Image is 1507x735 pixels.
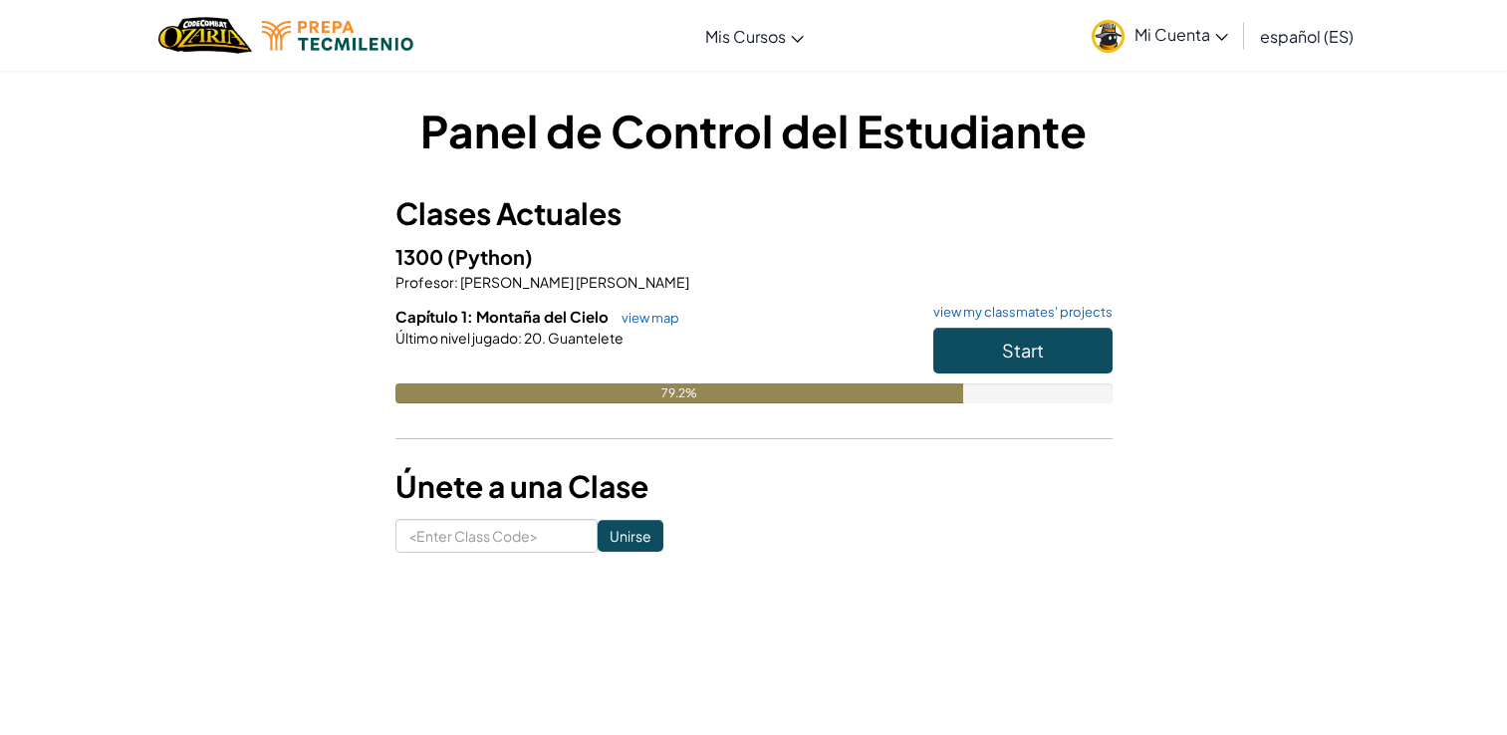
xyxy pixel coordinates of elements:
a: view map [612,310,679,326]
img: Home [158,15,251,56]
span: Capítulo 1: Montaña del Cielo [395,307,612,326]
a: Mis Cursos [695,9,814,63]
img: avatar [1092,20,1125,53]
span: : [454,273,458,291]
h1: Panel de Control del Estudiante [395,100,1113,161]
span: Mi Cuenta [1134,24,1228,45]
span: 20. [522,329,546,347]
img: Tecmilenio logo [262,21,413,51]
span: [PERSON_NAME] [PERSON_NAME] [458,273,689,291]
span: Profesor [395,273,454,291]
span: Guantelete [546,329,624,347]
div: 79.2% [395,383,963,403]
span: Último nivel jugado [395,329,518,347]
span: 1300 [395,244,447,269]
a: Ozaria by CodeCombat logo [158,15,251,56]
a: view my classmates' projects [923,306,1113,319]
span: Start [1002,339,1044,362]
a: Mi Cuenta [1082,4,1238,67]
span: español (ES) [1260,26,1354,47]
a: español (ES) [1250,9,1364,63]
span: Mis Cursos [705,26,786,47]
span: (Python) [447,244,533,269]
h3: Únete a una Clase [395,464,1113,509]
span: : [518,329,522,347]
input: Unirse [598,520,663,552]
input: <Enter Class Code> [395,519,598,553]
h3: Clases Actuales [395,191,1113,236]
button: Start [933,328,1113,373]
